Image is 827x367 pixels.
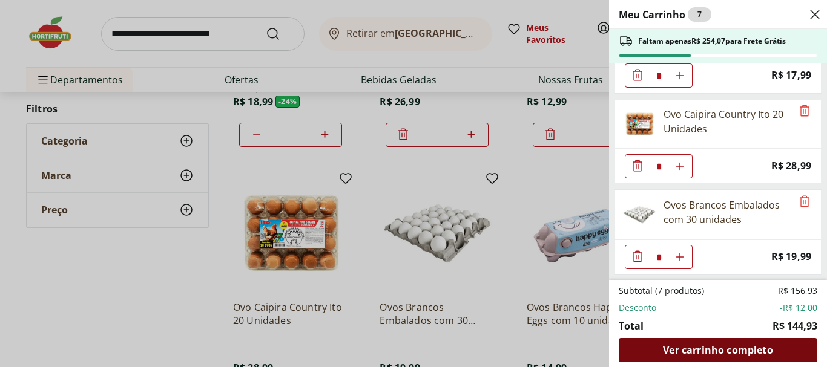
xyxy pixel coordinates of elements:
[625,154,650,178] button: Diminuir Quantidade
[668,63,692,88] button: Aumentar Quantidade
[780,302,817,314] span: -R$ 12,00
[619,285,704,297] span: Subtotal (7 produtos)
[668,245,692,269] button: Aumentar Quantidade
[664,107,792,136] div: Ovo Caipira Country Ito 20 Unidades
[619,338,817,362] a: Ver carrinho completo
[773,319,817,333] span: R$ 144,93
[688,7,711,22] div: 7
[625,245,650,269] button: Diminuir Quantidade
[797,195,812,209] button: Remove
[650,64,668,87] input: Quantidade Atual
[650,245,668,268] input: Quantidade Atual
[619,319,644,333] span: Total
[619,7,711,22] h2: Meu Carrinho
[622,107,656,141] img: Principal
[771,248,811,265] span: R$ 19,99
[797,104,812,119] button: Remove
[622,198,656,232] img: Ovos Brancos Embalados com 30 unidades
[625,63,650,88] button: Diminuir Quantidade
[650,155,668,178] input: Quantidade Atual
[771,158,811,174] span: R$ 28,99
[663,345,773,355] span: Ver carrinho completo
[638,36,786,46] span: Faltam apenas R$ 254,07 para Frete Grátis
[668,154,692,178] button: Aumentar Quantidade
[619,302,656,314] span: Desconto
[778,285,817,297] span: R$ 156,93
[664,198,792,227] div: Ovos Brancos Embalados com 30 unidades
[771,67,811,83] span: R$ 17,99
